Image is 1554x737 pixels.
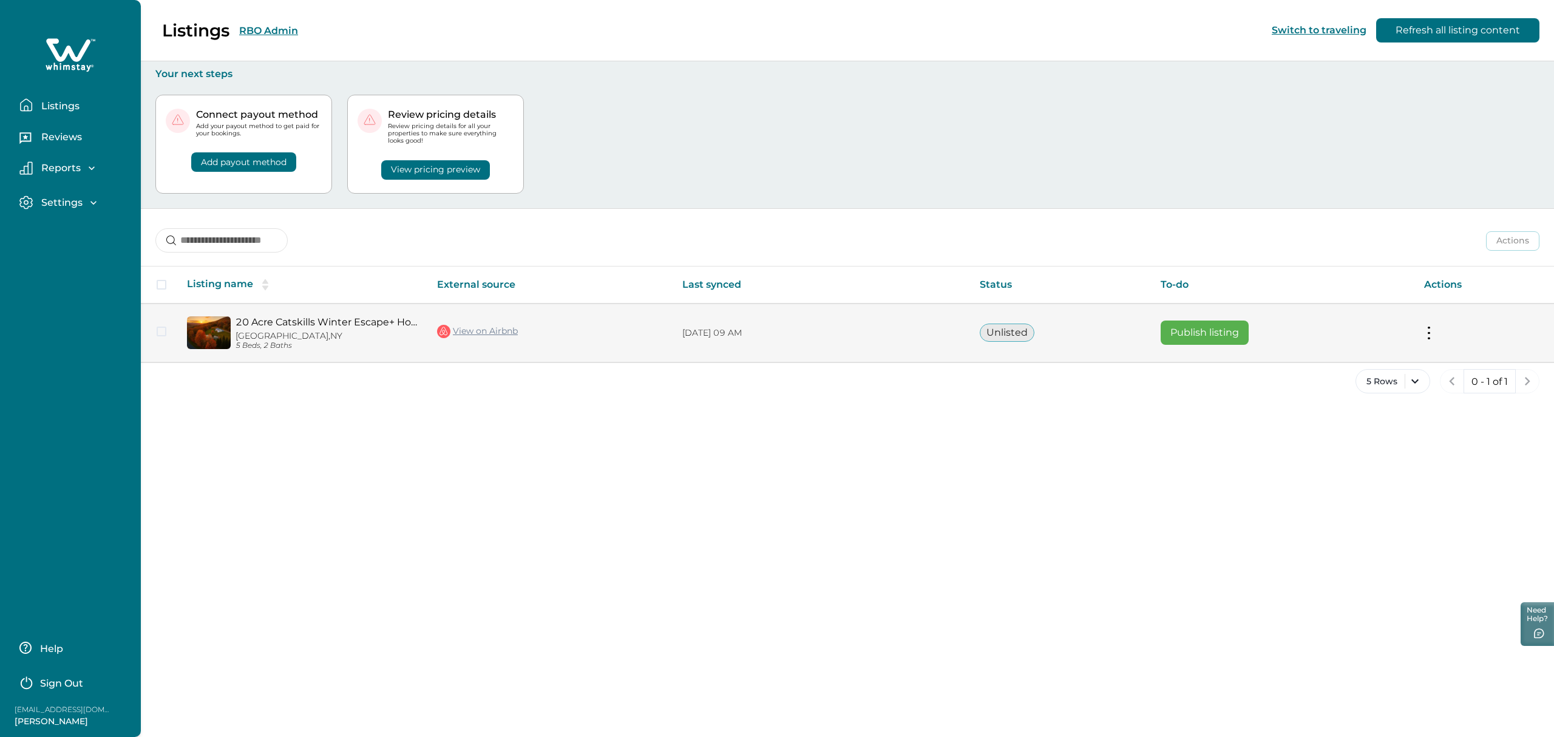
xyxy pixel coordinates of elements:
[236,331,418,341] p: [GEOGRAPHIC_DATA], NY
[38,131,82,143] p: Reviews
[1515,369,1539,393] button: next page
[19,93,131,117] button: Listings
[673,267,970,304] th: Last synced
[162,20,229,41] p: Listings
[1486,231,1539,251] button: Actions
[1440,369,1464,393] button: previous page
[15,716,112,728] p: [PERSON_NAME]
[19,670,127,694] button: Sign Out
[177,267,427,304] th: Listing name
[15,704,112,716] p: [EMAIL_ADDRESS][DOMAIN_NAME]
[427,267,673,304] th: External source
[1464,369,1516,393] button: 0 - 1 of 1
[19,127,131,151] button: Reviews
[239,25,298,36] button: RBO Admin
[40,678,83,690] p: Sign Out
[253,279,277,291] button: sorting
[388,109,514,121] p: Review pricing details
[1151,267,1414,304] th: To-do
[38,162,81,174] p: Reports
[38,100,80,112] p: Listings
[236,316,418,328] a: 20 Acre Catskills Winter Escape+ Hot Tub,Game Room
[36,643,63,655] p: Help
[682,327,960,339] p: [DATE] 09 AM
[437,324,518,339] a: View on Airbnb
[1471,376,1508,388] p: 0 - 1 of 1
[196,109,322,121] p: Connect payout method
[19,636,127,660] button: Help
[970,267,1152,304] th: Status
[38,197,83,209] p: Settings
[19,161,131,175] button: Reports
[155,68,1539,80] p: Your next steps
[980,324,1034,342] button: Unlisted
[191,152,296,172] button: Add payout method
[1376,18,1539,42] button: Refresh all listing content
[1356,369,1430,393] button: 5 Rows
[1272,24,1366,36] button: Switch to traveling
[236,341,418,350] p: 5 Beds, 2 Baths
[381,160,490,180] button: View pricing preview
[1161,321,1249,345] button: Publish listing
[388,123,514,145] p: Review pricing details for all your properties to make sure everything looks good!
[1414,267,1554,304] th: Actions
[19,195,131,209] button: Settings
[196,123,322,137] p: Add your payout method to get paid for your bookings.
[187,316,231,349] img: propertyImage_20 Acre Catskills Winter Escape+ Hot Tub,Game Room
